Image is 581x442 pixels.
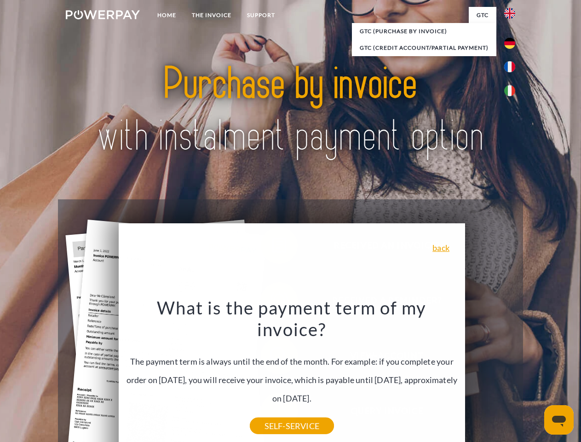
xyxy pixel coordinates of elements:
[432,244,449,252] a: back
[184,7,239,23] a: THE INVOICE
[504,8,515,19] img: en
[150,7,184,23] a: Home
[544,405,574,435] iframe: Button to launch messaging window
[88,44,493,176] img: title-powerpay_en.svg
[352,40,496,56] a: GTC (Credit account/partial payment)
[504,85,515,96] img: it
[469,7,496,23] a: GTC
[124,297,460,341] h3: What is the payment term of my invoice?
[250,418,334,434] a: SELF-SERVICE
[504,38,515,49] img: de
[124,297,460,426] div: The payment term is always until the end of the month. For example: if you complete your order on...
[352,23,496,40] a: GTC (Purchase by invoice)
[66,10,140,19] img: logo-powerpay-white.svg
[239,7,283,23] a: Support
[504,61,515,72] img: fr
